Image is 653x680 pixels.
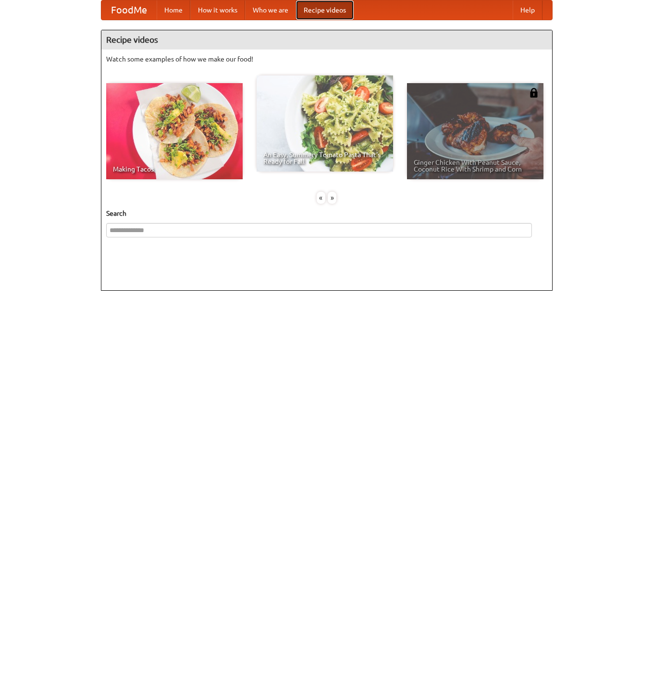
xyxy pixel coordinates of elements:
a: Who we are [245,0,296,20]
h4: Recipe videos [101,30,552,49]
a: Home [157,0,190,20]
div: » [328,192,336,204]
a: Help [513,0,542,20]
img: 483408.png [529,88,539,98]
a: FoodMe [101,0,157,20]
span: An Easy, Summery Tomato Pasta That's Ready for Fall [263,151,386,165]
p: Watch some examples of how we make our food! [106,54,547,64]
span: Making Tacos [113,166,236,173]
h5: Search [106,209,547,218]
a: How it works [190,0,245,20]
div: « [317,192,325,204]
a: Making Tacos [106,83,243,179]
a: An Easy, Summery Tomato Pasta That's Ready for Fall [257,75,393,172]
a: Recipe videos [296,0,354,20]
